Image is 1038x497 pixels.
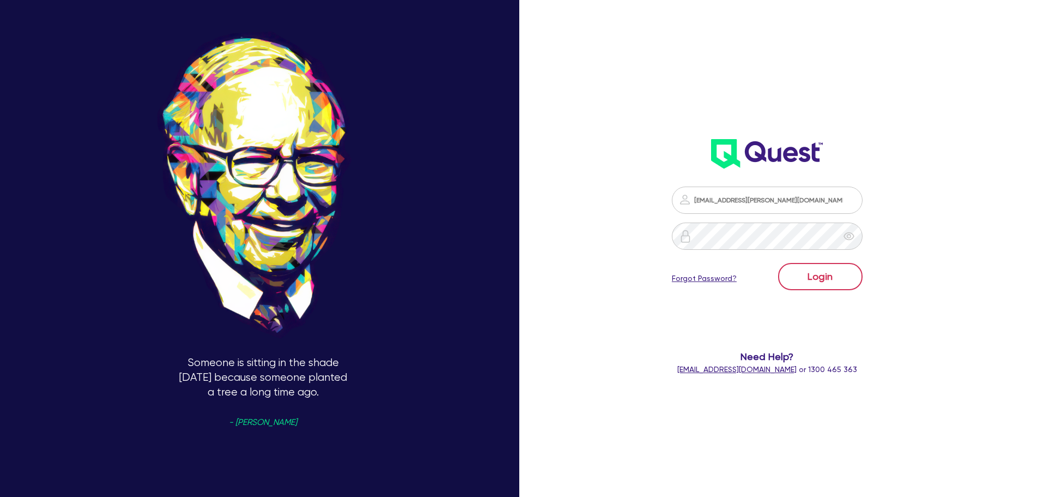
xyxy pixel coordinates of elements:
[677,365,857,374] span: or 1300 465 363
[679,230,692,243] img: icon-password
[672,187,863,214] input: Email address
[677,365,797,374] a: [EMAIL_ADDRESS][DOMAIN_NAME]
[711,139,823,169] img: wH2k97JdezQIQAAAABJRU5ErkJggg==
[843,231,854,242] span: eye
[672,273,737,284] a: Forgot Password?
[678,193,691,206] img: icon-password
[229,418,297,427] span: - [PERSON_NAME]
[628,349,907,364] span: Need Help?
[778,263,863,290] button: Login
